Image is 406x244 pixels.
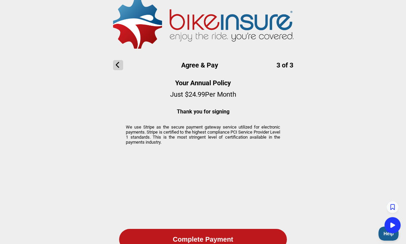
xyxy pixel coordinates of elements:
[170,108,236,115] p: Thank you for signing
[123,148,283,220] iframe: Secure payment input frame
[170,90,236,98] p: Just $ 24.99 Per Month
[276,61,293,69] span: 3 of 3
[113,60,293,70] h1: Agree & Pay
[170,79,236,87] h2: Your Annual Policy
[126,125,280,145] p: We use Stripe as the secure payment gateway service utilized for electronic payments. Stripe is c...
[378,227,399,241] iframe: Toggle Customer Support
